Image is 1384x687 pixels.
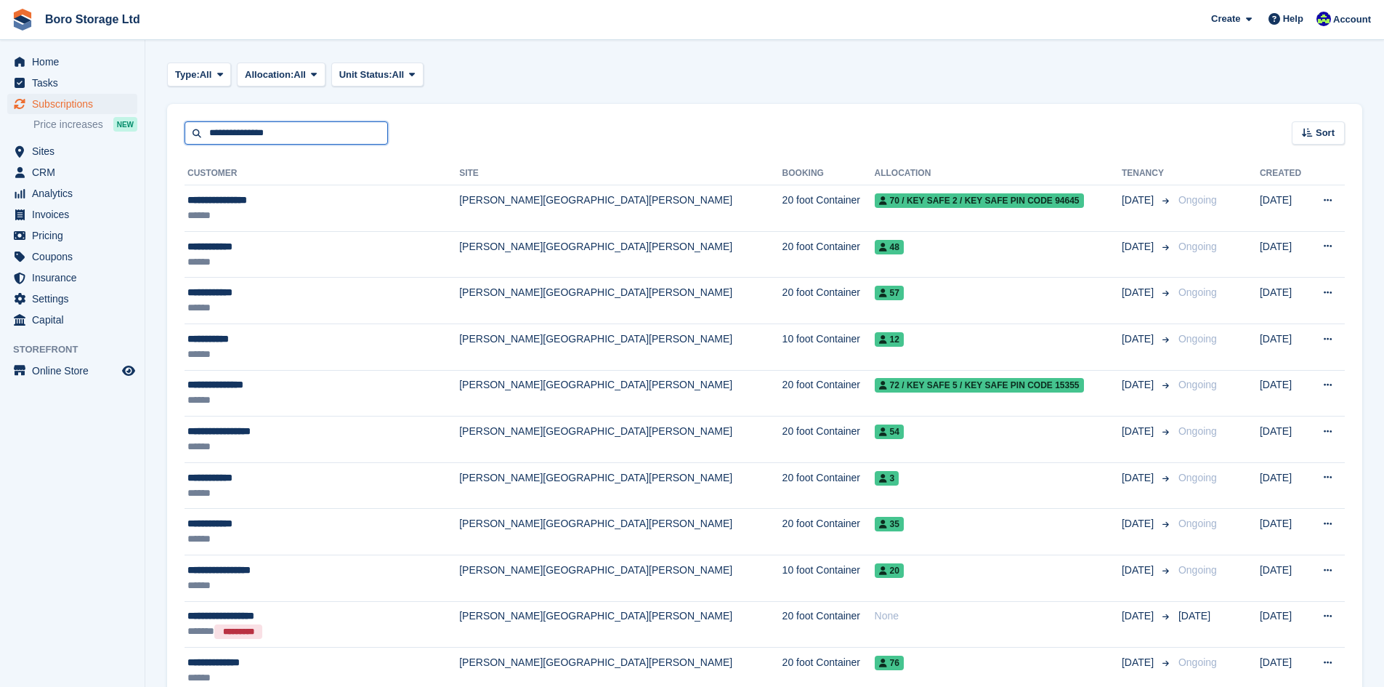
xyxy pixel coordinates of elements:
span: Ongoing [1178,656,1217,668]
span: [DATE] [1122,608,1157,624]
span: 70 / Key safe 2 / Key safe PIN code 94645 [875,193,1084,208]
a: menu [7,310,137,330]
span: Invoices [32,204,119,225]
div: NEW [113,117,137,132]
a: menu [7,162,137,182]
a: menu [7,73,137,93]
span: CRM [32,162,119,182]
span: 48 [875,240,904,254]
span: [DATE] [1122,193,1157,208]
td: 10 foot Container [782,324,875,370]
span: Ongoing [1178,472,1217,483]
span: Ongoing [1178,425,1217,437]
td: [PERSON_NAME][GEOGRAPHIC_DATA][PERSON_NAME] [459,278,782,324]
a: menu [7,361,137,381]
span: Tasks [32,73,119,93]
span: All [294,68,306,82]
td: [DATE] [1260,462,1309,509]
span: Create [1211,12,1240,26]
td: [PERSON_NAME][GEOGRAPHIC_DATA][PERSON_NAME] [459,185,782,232]
a: menu [7,52,137,72]
a: menu [7,204,137,225]
span: Account [1333,12,1371,27]
span: Capital [32,310,119,330]
span: Storefront [13,342,145,357]
th: Created [1260,162,1309,185]
span: Ongoing [1178,241,1217,252]
span: Price increases [33,118,103,132]
span: Online Store [32,361,119,381]
th: Allocation [875,162,1122,185]
span: [DATE] [1122,655,1157,670]
span: [DATE] [1178,610,1210,622]
td: [DATE] [1260,509,1309,555]
span: Analytics [32,183,119,204]
a: menu [7,183,137,204]
span: Insurance [32,268,119,288]
button: Unit Status: All [331,63,424,87]
span: [DATE] [1122,424,1157,439]
td: [PERSON_NAME][GEOGRAPHIC_DATA][PERSON_NAME] [459,462,782,509]
span: [DATE] [1122,239,1157,254]
span: Ongoing [1178,194,1217,206]
td: 20 foot Container [782,601,875,648]
span: Coupons [32,246,119,267]
span: 12 [875,332,904,347]
span: 72 / Key safe 5 / Key safe PIN code 15355 [875,378,1084,393]
td: 20 foot Container [782,509,875,555]
span: All [392,68,405,82]
span: Sort [1316,126,1335,140]
span: 3 [875,471,899,486]
a: Price increases NEW [33,116,137,132]
button: Type: All [167,63,231,87]
td: [PERSON_NAME][GEOGRAPHIC_DATA][PERSON_NAME] [459,370,782,417]
span: 20 [875,563,904,578]
span: All [200,68,212,82]
span: [DATE] [1122,470,1157,486]
span: [DATE] [1122,285,1157,300]
td: [DATE] [1260,370,1309,417]
td: [DATE] [1260,185,1309,232]
td: [PERSON_NAME][GEOGRAPHIC_DATA][PERSON_NAME] [459,601,782,648]
span: Settings [32,289,119,309]
span: Unit Status: [339,68,392,82]
a: menu [7,289,137,309]
span: [DATE] [1122,563,1157,578]
img: Tobie Hillier [1316,12,1331,26]
td: 20 foot Container [782,370,875,417]
th: Customer [185,162,459,185]
span: [DATE] [1122,332,1157,347]
td: [PERSON_NAME][GEOGRAPHIC_DATA][PERSON_NAME] [459,417,782,463]
span: Ongoing [1178,518,1217,529]
th: Tenancy [1122,162,1173,185]
a: menu [7,94,137,114]
span: Ongoing [1178,286,1217,298]
td: [PERSON_NAME][GEOGRAPHIC_DATA][PERSON_NAME] [459,555,782,601]
button: Allocation: All [237,63,325,87]
span: Type: [175,68,200,82]
span: Ongoing [1178,333,1217,345]
a: Boro Storage Ltd [39,7,146,31]
span: Allocation: [245,68,294,82]
td: [PERSON_NAME][GEOGRAPHIC_DATA][PERSON_NAME] [459,324,782,370]
span: 57 [875,286,904,300]
td: [DATE] [1260,324,1309,370]
a: menu [7,141,137,161]
span: Sites [32,141,119,161]
td: [PERSON_NAME][GEOGRAPHIC_DATA][PERSON_NAME] [459,509,782,555]
td: 20 foot Container [782,417,875,463]
span: Ongoing [1178,379,1217,390]
td: [DATE] [1260,231,1309,278]
td: [DATE] [1260,601,1309,648]
div: None [875,608,1122,624]
img: stora-icon-8386f47178a22dfd0bd8f6a31ec36ba5ce8667c1dd55bd0f319d3a0aa187defe.svg [12,9,33,31]
td: [PERSON_NAME][GEOGRAPHIC_DATA][PERSON_NAME] [459,231,782,278]
span: Ongoing [1178,564,1217,576]
span: Subscriptions [32,94,119,114]
span: 35 [875,517,904,531]
a: menu [7,246,137,267]
span: 76 [875,656,904,670]
a: menu [7,268,137,288]
a: menu [7,225,137,246]
td: 20 foot Container [782,278,875,324]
